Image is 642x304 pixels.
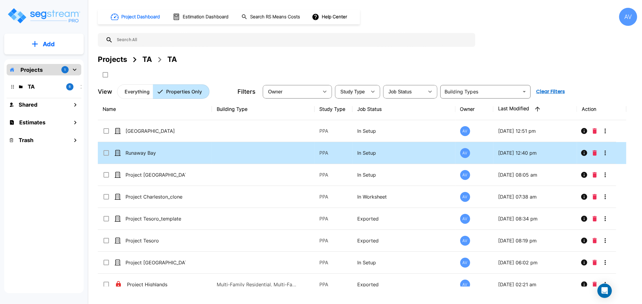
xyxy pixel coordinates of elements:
[319,215,348,222] p: PPA
[319,259,348,266] p: PPA
[125,88,150,95] p: Everything
[212,98,315,120] th: Building Type
[578,213,590,225] button: Info
[127,281,187,288] p: Project Highlands
[264,83,319,100] div: Select
[117,84,153,99] button: Everything
[590,125,599,137] button: Delete
[126,127,186,135] p: [GEOGRAPHIC_DATA]
[357,281,450,288] p: Exported
[98,87,112,96] p: View
[498,149,572,157] p: [DATE] 12:40 pm
[357,127,450,135] p: In Setup
[126,171,186,178] p: Project [GEOGRAPHIC_DATA]
[578,235,590,247] button: Info
[498,259,572,266] p: [DATE] 06:02 pm
[126,149,186,157] p: Runaway Bay
[599,278,611,290] button: More-Options
[142,54,152,65] div: TA
[167,54,177,65] div: TA
[590,278,599,290] button: Delete
[590,213,599,225] button: Delete
[319,237,348,244] p: PPA
[217,281,298,288] p: Multi-Family Residential, Multi-Family Residential Site, Multi-Family Residential, Multi-Family R...
[113,33,472,47] input: Search All
[460,192,470,202] div: AV
[590,169,599,181] button: Delete
[460,148,470,158] div: AV
[498,281,572,288] p: [DATE] 02:21 am
[336,83,367,100] div: Select
[99,69,111,81] button: SelectAll
[315,98,352,120] th: Study Type
[493,98,577,120] th: Last Modified
[590,235,599,247] button: Delete
[166,88,202,95] p: Properties Only
[599,125,611,137] button: More-Options
[498,171,572,178] p: [DATE] 08:05 am
[4,35,84,53] button: Add
[43,40,55,49] p: Add
[599,169,611,181] button: More-Options
[357,237,450,244] p: Exported
[460,214,470,224] div: AV
[599,147,611,159] button: More-Options
[20,66,43,74] p: Projects
[319,149,348,157] p: PPA
[126,193,186,200] p: Project Charleston_clone
[578,257,590,269] button: Info
[108,10,163,23] button: Project Dashboard
[534,86,567,98] button: Clear Filters
[126,237,186,244] p: Project Tesoro
[19,136,33,144] h1: Trash
[352,98,455,120] th: Job Status
[460,236,470,246] div: AV
[590,257,599,269] button: Delete
[319,193,348,200] p: PPA
[98,98,212,120] th: Name
[599,213,611,225] button: More-Options
[599,235,611,247] button: More-Options
[599,257,611,269] button: More-Options
[597,284,612,298] div: Open Intercom Messenger
[117,84,209,99] div: Platform
[520,87,529,96] button: Open
[319,171,348,178] p: PPA
[578,169,590,181] button: Info
[183,14,228,20] h1: Estimation Dashboard
[590,147,599,159] button: Delete
[460,126,470,136] div: AV
[319,127,348,135] p: PPA
[126,259,186,266] p: Project [GEOGRAPHIC_DATA]
[498,215,572,222] p: [DATE] 08:34 pm
[599,191,611,203] button: More-Options
[311,11,349,23] button: Help Center
[357,149,450,157] p: In Setup
[578,147,590,159] button: Info
[578,125,590,137] button: Info
[250,14,300,20] h1: Search RS Means Costs
[389,89,412,94] span: Job Status
[126,215,186,222] p: Project Tesoro_template
[590,191,599,203] button: Delete
[578,278,590,290] button: Info
[498,193,572,200] p: [DATE] 07:38 am
[69,84,71,89] p: 6
[7,7,81,24] img: Logo
[19,118,45,126] h1: Estimates
[619,8,637,26] div: AV
[498,127,572,135] p: [DATE] 12:51 pm
[98,54,127,65] div: Projects
[19,101,37,109] h1: Shared
[268,89,283,94] span: Owner
[578,191,590,203] button: Info
[153,84,209,99] button: Properties Only
[239,11,303,23] button: Search RS Means Costs
[442,87,519,96] input: Building Types
[498,237,572,244] p: [DATE] 08:19 pm
[357,259,450,266] p: In Setup
[460,170,470,180] div: AV
[319,281,348,288] p: PPA
[357,215,450,222] p: Exported
[384,83,424,100] div: Select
